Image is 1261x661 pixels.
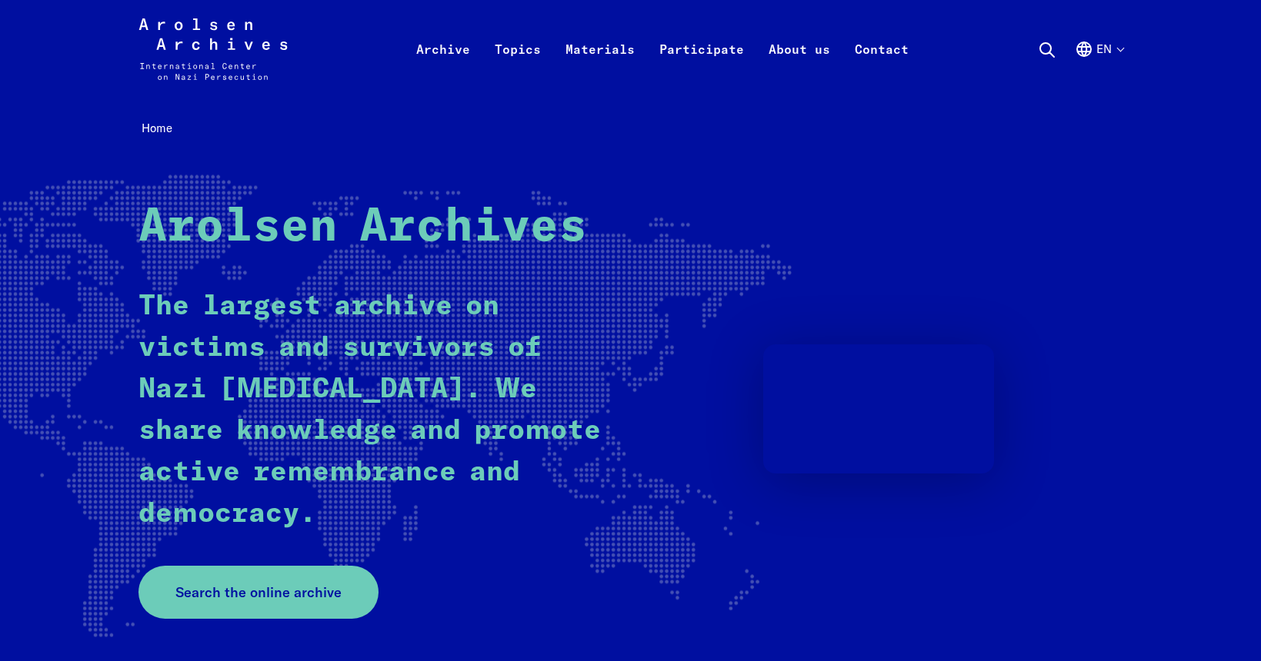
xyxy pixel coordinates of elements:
a: About us [756,37,842,98]
a: Participate [647,37,756,98]
nav: Breadcrumb [138,117,1123,141]
a: Search the online archive [138,566,379,619]
a: Topics [482,37,553,98]
strong: Arolsen Archives [138,204,587,251]
p: The largest archive on victims and survivors of Nazi [MEDICAL_DATA]. We share knowledge and promo... [138,286,604,535]
a: Contact [842,37,921,98]
button: English, language selection [1075,40,1123,95]
a: Materials [553,37,647,98]
nav: Primary [404,18,921,80]
span: Home [142,121,172,135]
a: Archive [404,37,482,98]
span: Search the online archive [175,582,342,603]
